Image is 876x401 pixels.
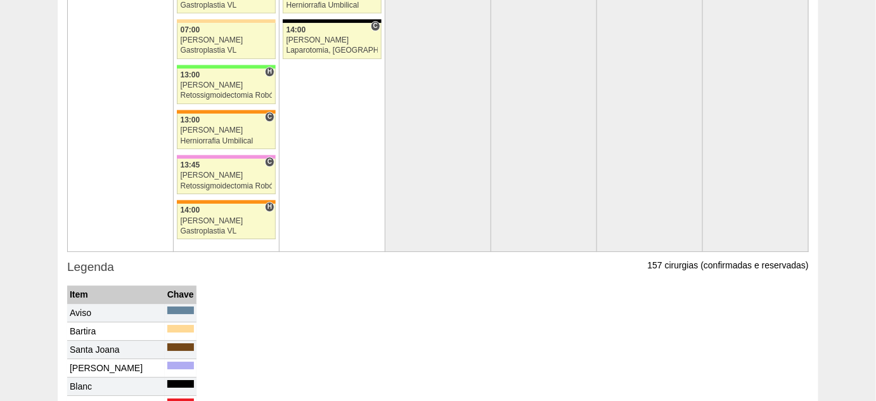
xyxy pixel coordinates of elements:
[648,260,809,272] p: 157 cirurgias (confirmadas e reservadas)
[177,204,276,239] a: H 14:00 [PERSON_NAME] Gastroplastia VL
[181,161,200,169] span: 13:45
[67,304,165,322] td: Aviso
[371,21,380,31] span: Consultório
[181,217,273,225] div: [PERSON_NAME]
[177,23,276,58] a: 07:00 [PERSON_NAME] Gastroplastia VL
[283,23,382,58] a: C 14:00 [PERSON_NAME] Laparotomia, [GEOGRAPHIC_DATA], Drenagem, Bridas VL
[181,171,273,180] div: [PERSON_NAME]
[287,25,306,34] span: 14:00
[181,137,273,145] div: Herniorrafia Umbilical
[181,81,273,89] div: [PERSON_NAME]
[181,182,273,190] div: Retossigmoidectomia Robótica
[287,46,378,55] div: Laparotomia, [GEOGRAPHIC_DATA], Drenagem, Bridas VL
[67,322,165,341] td: Bartira
[167,380,194,388] div: Key: Blanc
[67,378,165,396] td: Blanc
[265,157,274,167] span: Consultório
[287,36,378,44] div: [PERSON_NAME]
[165,286,196,304] th: Chave
[167,306,194,314] div: Key: Aviso
[283,19,382,23] div: Key: Blanc
[181,1,273,10] div: Gastroplastia VL
[181,227,273,235] div: Gastroplastia VL
[181,126,273,135] div: [PERSON_NAME]
[177,65,276,69] div: Key: Brasil
[265,67,274,77] span: Hospital
[181,46,273,55] div: Gastroplastia VL
[287,1,378,10] div: Herniorrafia Umbilical
[181,36,273,44] div: [PERSON_NAME]
[177,159,276,194] a: C 13:45 [PERSON_NAME] Retossigmoidectomia Robótica
[167,343,194,351] div: Key: Santa Joana
[177,69,276,104] a: H 13:00 [PERSON_NAME] Retossigmoidectomia Robótica
[181,25,200,34] span: 07:00
[177,19,276,23] div: Key: Bartira
[67,341,165,359] td: Santa Joana
[177,114,276,149] a: C 13:00 [PERSON_NAME] Herniorrafia Umbilical
[181,206,200,214] span: 14:00
[181,91,273,100] div: Retossigmoidectomia Robótica
[167,362,194,369] div: Key: Christóvão da Gama
[67,258,809,277] h3: Legenda
[265,112,274,122] span: Consultório
[265,202,274,212] span: Hospital
[177,200,276,204] div: Key: São Luiz - SCS
[177,110,276,114] div: Key: São Luiz - SCS
[67,286,165,304] th: Item
[167,325,194,332] div: Key: Bartira
[181,115,200,124] span: 13:00
[181,70,200,79] span: 13:00
[67,359,165,378] td: [PERSON_NAME]
[177,155,276,159] div: Key: Albert Einstein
